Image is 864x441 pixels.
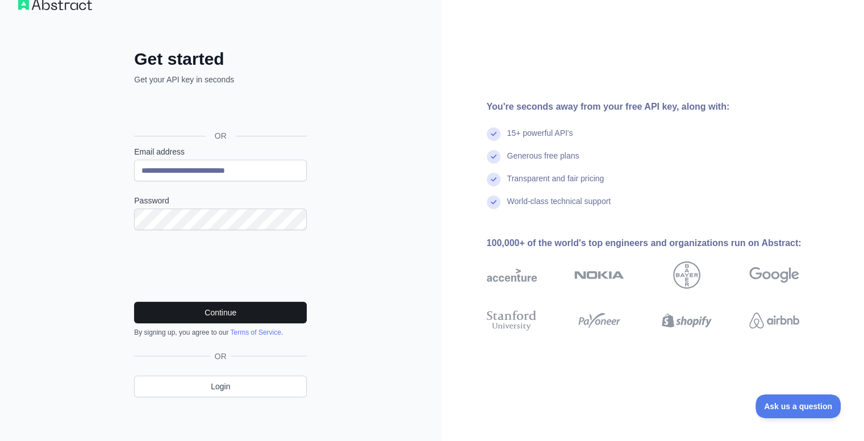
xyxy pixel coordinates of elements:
[487,195,500,209] img: check mark
[673,261,700,289] img: bayer
[134,302,307,323] button: Continue
[210,351,231,362] span: OR
[134,328,307,337] div: By signing up, you agree to our .
[507,173,604,195] div: Transparent and fair pricing
[128,98,310,123] iframe: Sign in with Google Button
[487,150,500,164] img: check mark
[749,261,799,289] img: google
[487,261,537,289] img: accenture
[749,308,799,333] img: airbnb
[487,236,836,250] div: 100,000+ of the world's top engineers and organizations run on Abstract:
[487,127,500,141] img: check mark
[507,127,573,150] div: 15+ powerful API's
[134,244,307,288] iframe: reCAPTCHA
[134,195,307,206] label: Password
[230,328,281,336] a: Terms of Service
[507,195,611,218] div: World-class technical support
[134,376,307,397] a: Login
[507,150,579,173] div: Generous free plans
[134,74,307,85] p: Get your API key in seconds
[487,100,836,114] div: You're seconds away from your free API key, along with:
[206,130,236,142] span: OR
[487,308,537,333] img: stanford university
[487,173,500,186] img: check mark
[756,394,841,418] iframe: Toggle Customer Support
[134,146,307,157] label: Email address
[662,308,712,333] img: shopify
[134,49,307,69] h2: Get started
[574,308,624,333] img: payoneer
[574,261,624,289] img: nokia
